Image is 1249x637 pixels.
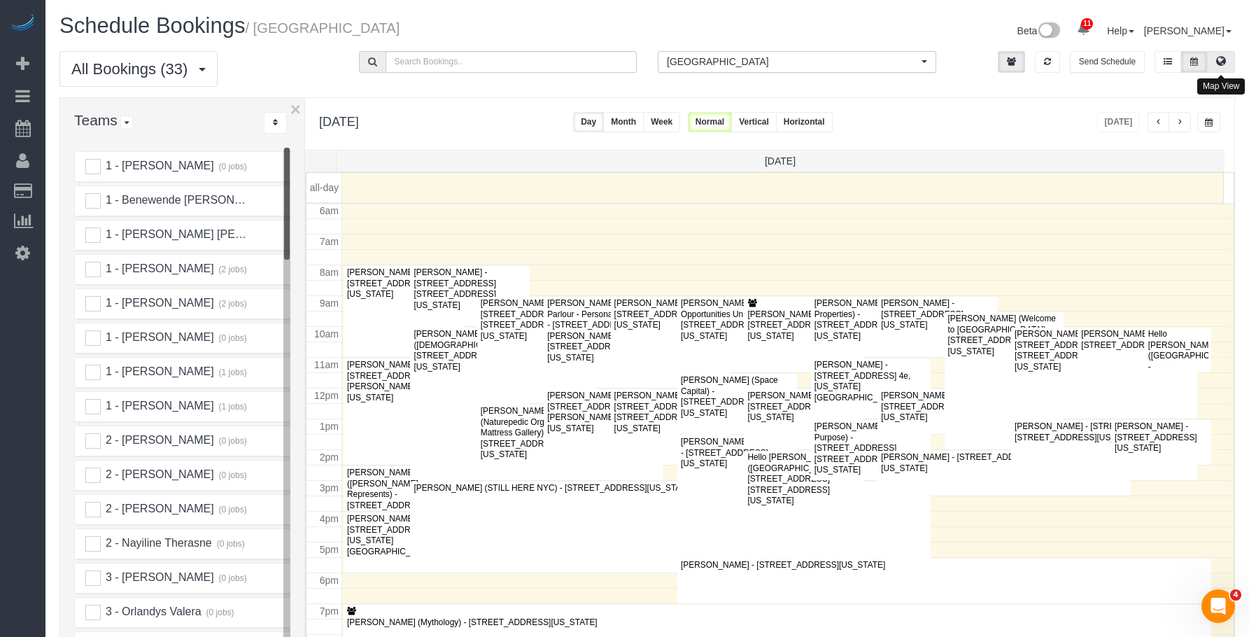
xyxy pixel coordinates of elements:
span: 1 - [PERSON_NAME] [104,297,213,309]
span: 2 - [PERSON_NAME] [104,434,213,446]
small: (0 jobs) [217,333,247,343]
button: Month [603,112,644,132]
div: [PERSON_NAME] (STILL HERE NYC) - [STREET_ADDRESS][US_STATE] [413,483,927,493]
span: 1 - [PERSON_NAME] [PERSON_NAME] [104,228,309,240]
span: 1 - [PERSON_NAME] [104,365,213,377]
span: 1 - Benewende [PERSON_NAME] [104,194,276,206]
div: [PERSON_NAME] - [STREET_ADDRESS] [STREET_ADDRESS][US_STATE] [480,298,594,342]
div: Hello [PERSON_NAME] ([GEOGRAPHIC_DATA]) - [STREET_ADDRESS][PERSON_NAME][US_STATE] [1148,329,1208,405]
div: [PERSON_NAME] - [STREET_ADDRESS][US_STATE] [880,391,994,423]
button: [DATE] [1097,112,1141,132]
span: 2 - [PERSON_NAME] [104,503,213,514]
a: [PERSON_NAME] [1144,25,1232,36]
span: 1 - [PERSON_NAME] [104,160,213,171]
small: (0 jobs) [215,539,245,549]
span: [DATE] [765,155,796,167]
button: × [290,100,301,118]
button: Day [573,112,604,132]
div: [PERSON_NAME] - [STREET_ADDRESS][US_STATE] [346,267,460,300]
span: All Bookings (33) [71,60,195,78]
button: [GEOGRAPHIC_DATA] [658,51,936,73]
div: [PERSON_NAME] - [STREET_ADDRESS][US_STATE] [1114,421,1208,454]
span: 3pm [320,482,339,493]
img: New interface [1037,22,1060,41]
img: Automaid Logo [8,14,36,34]
button: Send Schedule [1070,51,1145,73]
div: [PERSON_NAME] - [STREET_ADDRESS][PERSON_NAME][US_STATE] [546,391,661,434]
span: 1 - [PERSON_NAME] [104,331,213,343]
div: [PERSON_NAME] - [STREET_ADDRESS] [STREET_ADDRESS][US_STATE] [880,452,1128,474]
span: 7am [320,236,339,247]
span: Teams [74,112,118,128]
a: 11 [1070,14,1097,45]
div: [PERSON_NAME] ([DEMOGRAPHIC_DATA]) - [STREET_ADDRESS][US_STATE] [413,329,527,372]
div: [PERSON_NAME] ([PERSON_NAME] Represents) - [STREET_ADDRESS][US_STATE] [346,468,460,521]
span: 11 [1081,18,1093,29]
span: 8am [320,267,339,278]
span: 3 - [PERSON_NAME] [104,571,213,583]
span: all-day [310,182,339,193]
div: [PERSON_NAME] - [STREET_ADDRESS] 8e, [US_STATE][GEOGRAPHIC_DATA] [346,514,460,557]
button: Week [643,112,680,132]
div: [PERSON_NAME] - [STREET_ADDRESS] [STREET_ADDRESS][US_STATE] [614,391,728,434]
div: Hello [PERSON_NAME] ([GEOGRAPHIC_DATA]) - [STREET_ADDRESS] [STREET_ADDRESS][US_STATE] [747,452,861,506]
div: [PERSON_NAME] (Meow Parlour - Personal Apartment) - [STREET_ADDRESS][PERSON_NAME] [STREET_ADDRESS... [546,298,661,363]
h2: [DATE] [319,112,359,129]
span: 2pm [320,451,339,463]
div: [PERSON_NAME] - [STREET_ADDRESS] [STREET_ADDRESS][US_STATE] [413,267,527,311]
div: [PERSON_NAME] (Naturepedic Organic Mattress Gallery) - [STREET_ADDRESS][US_STATE] [480,406,594,460]
span: 4pm [320,513,339,524]
i: Sort Teams [273,118,278,127]
span: [GEOGRAPHIC_DATA] [667,55,918,69]
div: [PERSON_NAME] - [STREET_ADDRESS] [STREET_ADDRESS][US_STATE] [1014,329,1128,372]
span: 9am [320,297,339,309]
span: 6am [320,205,339,216]
div: [PERSON_NAME] (Patients & Purpose) - [STREET_ADDRESS] [STREET_ADDRESS][US_STATE] [814,421,928,475]
div: [PERSON_NAME] (Welcome to [GEOGRAPHIC_DATA]) - [STREET_ADDRESS][US_STATE] [947,314,1061,357]
small: (0 jobs) [217,162,247,171]
span: 12pm [314,390,339,401]
span: 2 - Nayiline Therasne [104,537,211,549]
button: Vertical [731,112,777,132]
small: (0 jobs) [217,470,247,480]
div: [PERSON_NAME] - [STREET_ADDRESS][US_STATE] [747,309,861,342]
span: 3 - Orlandys Valera [104,605,201,617]
small: / [GEOGRAPHIC_DATA] [245,20,400,36]
div: [PERSON_NAME] - [STREET_ADDRESS] 4e, [US_STATE][GEOGRAPHIC_DATA] [814,360,928,403]
a: Help [1107,25,1134,36]
span: 5pm [320,544,339,555]
button: Horizontal [776,112,833,132]
div: [PERSON_NAME] - [STREET_ADDRESS] [STREET_ADDRESS][US_STATE] [1014,421,1194,443]
small: (2 jobs) [217,299,247,309]
small: (0 jobs) [217,436,247,446]
a: Beta [1017,25,1061,36]
small: (0 jobs) [204,608,234,617]
div: [PERSON_NAME] (Space Capital) - [STREET_ADDRESS][US_STATE] [680,375,794,419]
ol: All Locations [658,51,936,73]
span: 1pm [320,421,339,432]
div: ... [264,112,287,134]
small: (1 jobs) [217,367,247,377]
span: Schedule Bookings [59,13,245,38]
input: Search Bookings.. [386,51,637,73]
span: 6pm [320,575,339,586]
small: (0 jobs) [217,573,247,583]
div: [PERSON_NAME] (Weichert Properties) - [STREET_ADDRESS][US_STATE] [814,298,928,342]
span: 10am [314,328,339,339]
iframe: Intercom live chat [1201,589,1235,623]
div: [PERSON_NAME] - [STREET_ADDRESS][US_STATE] [747,391,861,423]
div: Map View [1197,78,1245,94]
span: 11am [314,359,339,370]
div: [PERSON_NAME] (Mythology) - [STREET_ADDRESS][US_STATE] [346,617,1208,628]
div: [PERSON_NAME] - [STREET_ADDRESS][US_STATE] [680,560,1208,570]
small: (1 jobs) [217,402,247,412]
div: [PERSON_NAME] - [STREET_ADDRESS] [1080,329,1194,351]
div: [PERSON_NAME] (Heatwise) - [STREET_ADDRESS][US_STATE] [680,437,794,469]
div: [PERSON_NAME] - [STREET_ADDRESS][US_STATE] [880,298,994,330]
button: All Bookings (33) [59,51,218,87]
div: [PERSON_NAME] - [STREET_ADDRESS][US_STATE] [614,298,728,330]
div: [PERSON_NAME] - [STREET_ADDRESS][PERSON_NAME][US_STATE] [346,360,460,403]
span: 2 - [PERSON_NAME] [104,468,213,480]
button: Normal [688,112,732,132]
